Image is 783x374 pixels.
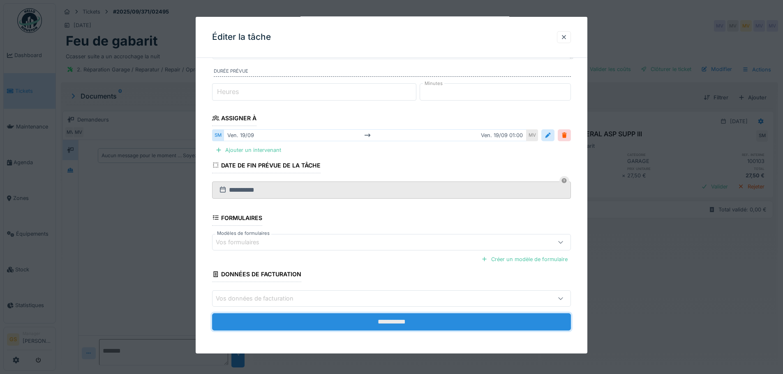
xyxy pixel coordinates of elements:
[423,80,444,87] label: Minutes
[212,129,224,141] div: SM
[214,68,571,77] label: Durée prévue
[212,159,321,173] div: Date de fin prévue de la tâche
[215,87,240,96] label: Heures
[478,254,571,265] div: Créer un modèle de formulaire
[215,230,271,237] label: Modèles de formulaires
[527,129,538,141] div: MV
[224,129,527,141] div: ven. 19/09 ven. 19/09 01:00
[212,212,262,226] div: Formulaires
[212,268,301,282] div: Données de facturation
[212,112,256,126] div: Assigner à
[212,32,271,42] h3: Éditer la tâche
[216,238,271,247] div: Vos formulaires
[212,145,284,156] div: Ajouter un intervenant
[216,294,305,303] div: Vos données de facturation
